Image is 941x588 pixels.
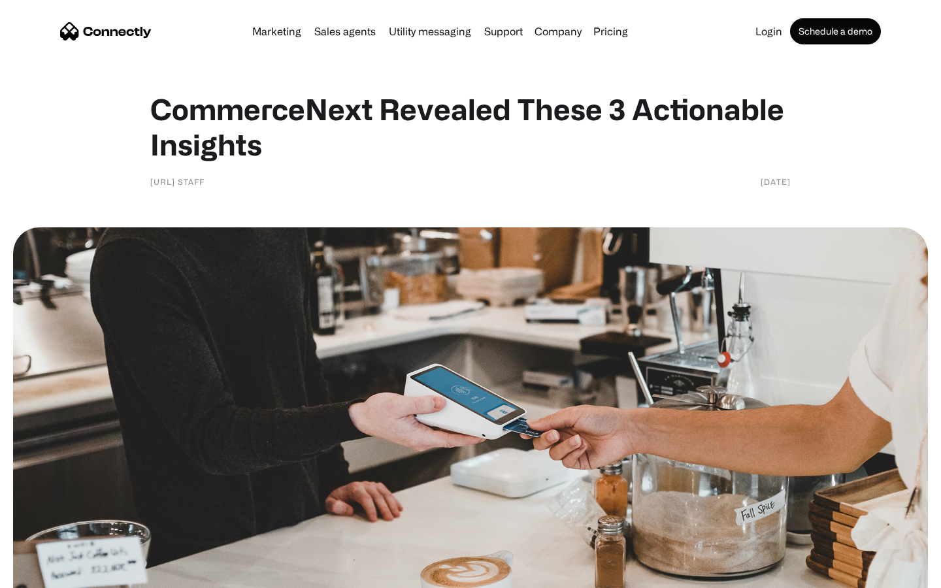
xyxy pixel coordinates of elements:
[384,26,476,37] a: Utility messaging
[761,175,791,188] div: [DATE]
[535,22,582,41] div: Company
[790,18,881,44] a: Schedule a demo
[150,91,791,162] h1: CommerceNext Revealed These 3 Actionable Insights
[588,26,633,37] a: Pricing
[150,175,205,188] div: [URL] Staff
[479,26,528,37] a: Support
[13,565,78,583] aside: Language selected: English
[247,26,306,37] a: Marketing
[309,26,381,37] a: Sales agents
[750,26,787,37] a: Login
[26,565,78,583] ul: Language list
